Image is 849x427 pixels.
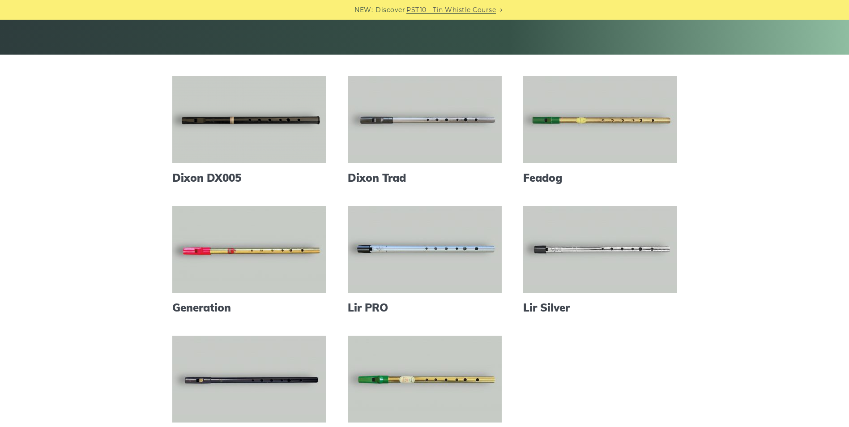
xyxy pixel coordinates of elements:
[406,5,496,15] a: PST10 - Tin Whistle Course
[354,5,373,15] span: NEW:
[172,171,326,184] a: Dixon DX005
[348,171,502,184] a: Dixon Trad
[523,171,677,184] a: Feadog
[348,301,502,314] a: Lir PRO
[523,301,677,314] a: Lir Silver
[172,301,326,314] a: Generation
[375,5,405,15] span: Discover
